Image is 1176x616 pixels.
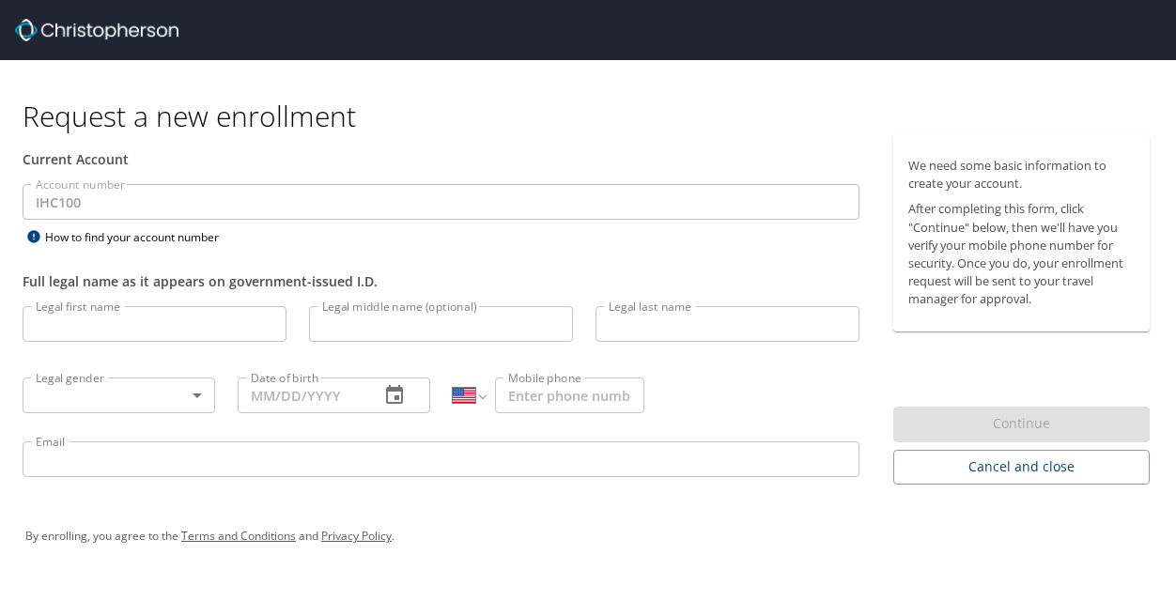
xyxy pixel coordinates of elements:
div: By enrolling, you agree to the and . [25,513,1151,560]
div: Full legal name as it appears on government-issued I.D. [23,271,859,291]
button: Cancel and close [893,450,1150,485]
p: We need some basic information to create your account. [908,157,1135,192]
img: cbt logo [15,19,178,41]
div: ​ [23,377,215,413]
div: Current Account [23,149,859,169]
a: Privacy Policy [321,528,392,544]
p: After completing this form, click "Continue" below, then we'll have you verify your mobile phone ... [908,200,1135,308]
span: Cancel and close [908,455,1135,479]
a: Terms and Conditions [181,528,296,544]
input: Enter phone number [495,377,644,413]
h1: Request a new enrollment [23,98,1165,134]
div: How to find your account number [23,225,257,249]
input: MM/DD/YYYY [238,377,364,413]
